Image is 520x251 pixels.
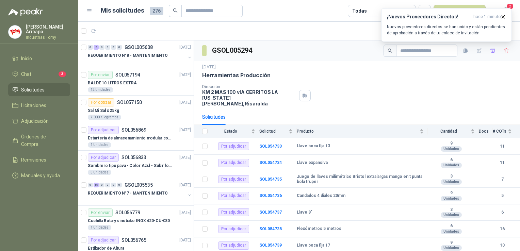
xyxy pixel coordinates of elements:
[387,24,506,36] p: Nuevos proveedores directos se han unido y están pendientes de aprobación a través de tu enlace d...
[218,175,249,183] div: Por adjudicar
[125,183,153,187] p: GSOL005535
[115,72,140,77] p: SOL057194
[297,144,330,149] b: Llave boca fija 13
[352,7,367,15] div: Todas
[105,183,110,187] div: 0
[259,129,287,134] span: Solicitud
[88,163,173,169] p: Sombrero tipo pava - Color Azul - Subir foto
[179,154,191,161] p: [DATE]
[101,6,144,16] h1: Mis solicitudes
[179,72,191,78] p: [DATE]
[88,225,111,230] div: 1 Unidades
[202,64,216,70] p: [DATE]
[259,144,282,149] a: SOL054733
[8,8,43,16] img: Logo peakr
[88,236,119,244] div: Por adjudicar
[493,160,512,166] b: 11
[493,242,512,249] b: 10
[493,125,520,138] th: # COTs
[297,210,312,215] b: Llave 8"
[493,129,506,134] span: # COTs
[21,156,46,164] span: Remisiones
[428,174,475,179] b: 3
[115,210,140,215] p: SOL056779
[78,206,194,233] a: Por enviarSOL056779[DATE] Cuchilla Rotary sinobake INOX 420-CU-0301 Unidades
[78,151,194,178] a: Por adjudicarSOL056833[DATE] Sombrero tipo pava - Color Azul - Subir foto3 Unidades
[88,170,111,175] div: 3 Unidades
[441,146,462,152] div: Unidades
[8,130,70,151] a: Órdenes de Compra
[428,190,475,196] b: 9
[78,68,194,96] a: Por enviarSOL057194[DATE] BALDE 10 LITROS ESTRA12 Unidades
[179,210,191,216] p: [DATE]
[297,174,424,185] b: Juego de llaves milimétrico Bristol extralargas mango en t punta bola truper
[428,157,475,163] b: 6
[8,52,70,65] a: Inicio
[218,192,249,200] div: Por adjudicar
[441,245,462,251] div: Unidades
[202,72,271,79] p: Herramientas Producción
[212,125,259,138] th: Estado
[59,71,66,77] span: 3
[218,241,249,250] div: Por adjudicar
[212,129,250,134] span: Estado
[8,169,70,182] a: Manuales y ayuda
[99,45,104,50] div: 0
[8,99,70,112] a: Licitaciones
[150,7,163,15] span: 276
[88,43,192,65] a: 0 2 0 0 0 0 GSOL005608[DATE] REQUERIMIENTO N°8 - MANTENIMIENTO
[78,96,194,123] a: Por cotizarSOL057150[DATE] Sal Mi Sal x 25kg7.000 Kilogramos
[88,153,119,162] div: Por adjudicar
[259,177,282,182] a: SOL054735
[173,8,178,13] span: search
[105,45,110,50] div: 0
[88,183,93,187] div: 0
[259,227,282,231] a: SOL054738
[493,143,512,150] b: 11
[441,179,462,185] div: Unidades
[493,226,512,232] b: 16
[500,5,512,17] button: 2
[21,117,49,125] span: Adjudicación
[21,70,31,78] span: Chat
[297,243,330,248] b: Llave boca fija 17
[218,225,249,233] div: Por adjudicar
[125,45,153,50] p: GSOL005608
[121,238,146,242] p: SOL056765
[111,183,116,187] div: 0
[121,155,146,160] p: SOL056833
[259,243,282,248] a: SOL054739
[218,159,249,167] div: Por adjudicar
[441,163,462,168] div: Unidades
[202,84,296,89] p: Dirección
[21,102,46,109] span: Licitaciones
[88,80,136,86] p: BALDE 10 LITROS ESTRA
[493,176,512,183] b: 7
[78,123,194,151] a: Por adjudicarSOL056869[DATE] Estantería de almacenamiento modular con organizadores abiertos1 Uni...
[26,24,70,34] p: [PERSON_NAME] Aricapa
[88,208,113,217] div: Por enviar
[218,142,249,150] div: Por adjudicar
[259,210,282,215] a: SOL054737
[381,8,512,42] button: ¡Nuevos Proveedores Directos!hace 1 minuto Nuevos proveedores directos se han unido y están pendi...
[88,181,192,203] a: 0 15 0 0 0 0 GSOL005535[DATE] REQUERIMIENTO N°7 - MANTENIMIENTO
[441,196,462,201] div: Unidades
[94,45,99,50] div: 2
[88,115,121,120] div: 7.000 Kilogramos
[121,128,146,132] p: SOL056869
[179,182,191,188] p: [DATE]
[88,107,119,114] p: Sal Mi Sal x 25kg
[21,55,32,62] span: Inicio
[179,99,191,106] p: [DATE]
[94,183,99,187] div: 15
[88,98,114,106] div: Por cotizar
[8,115,70,128] a: Adjudicación
[388,48,392,53] span: search
[297,160,328,166] b: Llave expansiva
[117,45,122,50] div: 0
[202,113,226,121] div: Solicitudes
[259,160,282,165] b: SOL054734
[428,240,475,246] b: 9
